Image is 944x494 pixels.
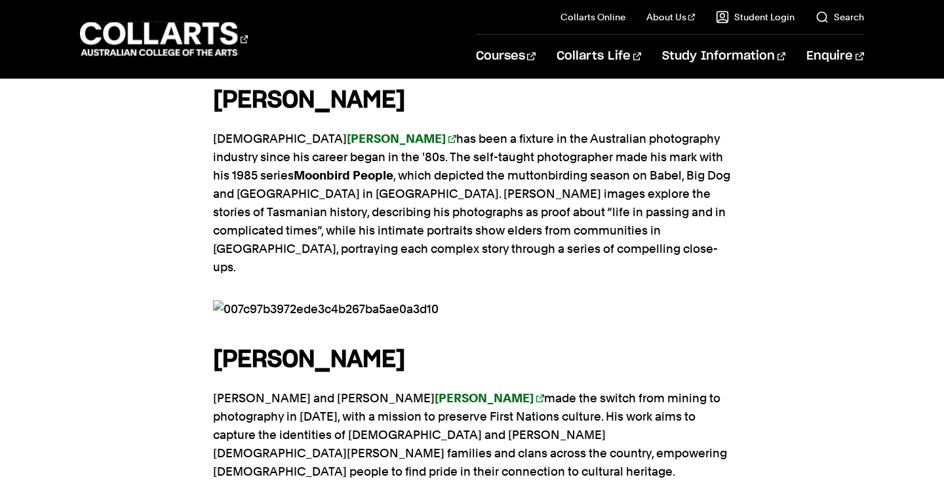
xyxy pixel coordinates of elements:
strong: [PERSON_NAME] [213,88,405,112]
a: Search [816,10,864,24]
p: [PERSON_NAME] and [PERSON_NAME] made the switch from mining to photography in [DATE], with a miss... [213,389,731,481]
a: Study Information [662,35,785,78]
a: Student Login [716,10,795,24]
strong: Moonbird People [294,168,393,182]
img: 007c97b3972ede3c4b267ba5ae0a3d10 [213,300,731,318]
strong: [PERSON_NAME] [347,132,446,145]
strong: [PERSON_NAME] [435,391,534,405]
a: [PERSON_NAME] [347,132,456,145]
a: Courses [476,35,536,78]
a: Collarts Life [557,35,641,78]
a: Collarts Online [560,10,625,24]
div: Go to homepage [80,20,248,58]
p: [DEMOGRAPHIC_DATA] has been a fixture in the Australian photography industry since his career beg... [213,130,731,276]
strong: [PERSON_NAME] [213,348,405,371]
a: [PERSON_NAME] [435,391,544,405]
a: About Us [646,10,695,24]
a: Enquire [806,35,863,78]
